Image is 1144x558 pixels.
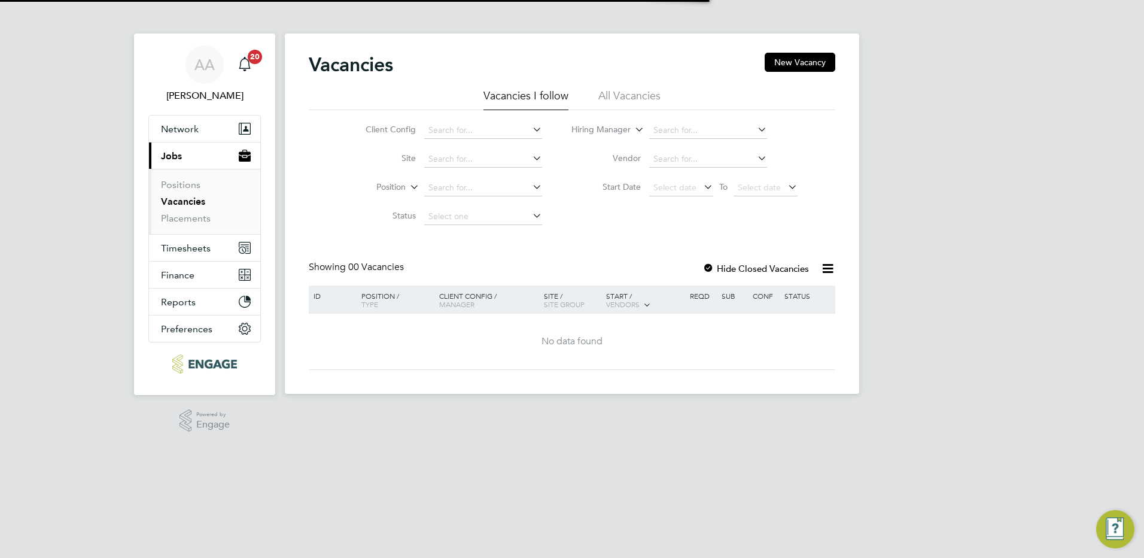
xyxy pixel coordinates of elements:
[424,180,542,196] input: Search for...
[347,210,416,221] label: Status
[544,299,585,309] span: Site Group
[149,169,260,234] div: Jobs
[161,196,205,207] a: Vacancies
[424,208,542,225] input: Select one
[309,53,393,77] h2: Vacancies
[348,261,404,273] span: 00 Vacancies
[148,89,261,103] span: Alison Arnaud
[719,286,750,306] div: Sub
[161,150,182,162] span: Jobs
[598,89,661,110] li: All Vacancies
[424,122,542,139] input: Search for...
[161,269,194,281] span: Finance
[361,299,378,309] span: Type
[541,286,604,314] div: Site /
[347,124,416,135] label: Client Config
[439,299,474,309] span: Manager
[311,286,352,306] div: ID
[702,263,809,274] label: Hide Closed Vacancies
[606,299,640,309] span: Vendors
[562,124,631,136] label: Hiring Manager
[233,46,257,84] a: 20
[134,34,275,395] nav: Main navigation
[309,261,406,274] div: Showing
[649,122,767,139] input: Search for...
[161,242,211,254] span: Timesheets
[765,53,835,72] button: New Vacancy
[572,181,641,192] label: Start Date
[716,179,731,195] span: To
[424,151,542,168] input: Search for...
[149,235,260,261] button: Timesheets
[248,50,262,64] span: 20
[148,354,261,374] a: Go to home page
[572,153,641,163] label: Vendor
[161,323,212,335] span: Preferences
[149,289,260,315] button: Reports
[337,181,406,193] label: Position
[347,153,416,163] label: Site
[149,116,260,142] button: Network
[436,286,541,314] div: Client Config /
[483,89,568,110] li: Vacancies I follow
[687,286,718,306] div: Reqd
[161,296,196,308] span: Reports
[161,179,200,190] a: Positions
[738,182,781,193] span: Select date
[149,262,260,288] button: Finance
[172,354,236,374] img: ncclondon-logo-retina.png
[781,286,833,306] div: Status
[196,420,230,430] span: Engage
[196,410,230,420] span: Powered by
[1096,510,1134,548] button: Engage Resource Center
[149,316,260,342] button: Preferences
[194,57,215,72] span: AA
[750,286,781,306] div: Conf
[161,213,211,224] a: Placements
[649,151,767,168] input: Search for...
[179,410,230,432] a: Powered byEngage
[148,46,261,103] a: AA[PERSON_NAME]
[653,182,696,193] span: Select date
[149,142,260,169] button: Jobs
[311,335,833,348] div: No data found
[603,286,687,316] div: Start /
[161,123,199,135] span: Network
[352,286,436,314] div: Position /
